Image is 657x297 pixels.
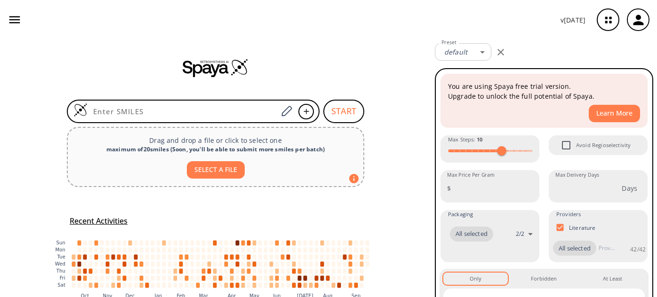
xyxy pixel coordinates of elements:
g: cell [72,240,369,288]
span: All selected [450,229,493,239]
button: START [323,100,364,123]
label: Preset [441,39,457,46]
text: Wed [55,261,65,266]
span: Packaging [448,210,473,219]
input: Enter SMILES [88,107,278,116]
button: SELECT A FILE [187,161,245,179]
h5: Recent Activities [70,216,128,226]
input: Provider name [596,241,617,256]
text: Tue [56,254,65,259]
button: Recent Activities [66,213,131,229]
g: y-axis tick label [55,240,65,288]
div: Only [470,274,481,283]
span: Avoid Regioselectivity [556,135,576,155]
p: 2 / 2 [516,230,524,238]
strong: 10 [477,136,482,143]
button: Forbidden [512,273,576,285]
span: Avoid Regioselectivity [576,141,631,149]
em: default [444,47,467,56]
span: Providers [556,210,581,219]
button: At Least [580,273,645,285]
text: Sat [57,282,65,288]
button: Only [443,273,508,285]
p: Literature [569,224,596,232]
img: Logo Spaya [73,103,88,117]
p: Drag and drop a file or click to select one [75,135,356,145]
div: Forbidden [531,274,557,283]
p: v [DATE] [561,15,585,25]
img: Spaya logo [183,58,248,77]
div: maximum of 20 smiles ( Soon, you'll be able to submit more smiles per batch ) [75,145,356,154]
text: Thu [56,268,65,274]
text: Mon [55,247,65,252]
label: Max Price Per Gram [447,172,495,179]
span: All selected [553,244,596,253]
div: At Least [603,274,622,283]
p: 42 / 42 [630,245,646,253]
p: Days [622,183,637,193]
p: $ [447,183,451,193]
p: You are using Spaya free trial version. Upgrade to unlock the full potential of Spaya. [448,81,640,101]
span: Max Steps : [448,135,482,144]
label: Max Delivery Days [555,172,599,179]
text: Sun [56,240,65,245]
button: Learn More [589,105,640,122]
text: Fri [60,275,65,281]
